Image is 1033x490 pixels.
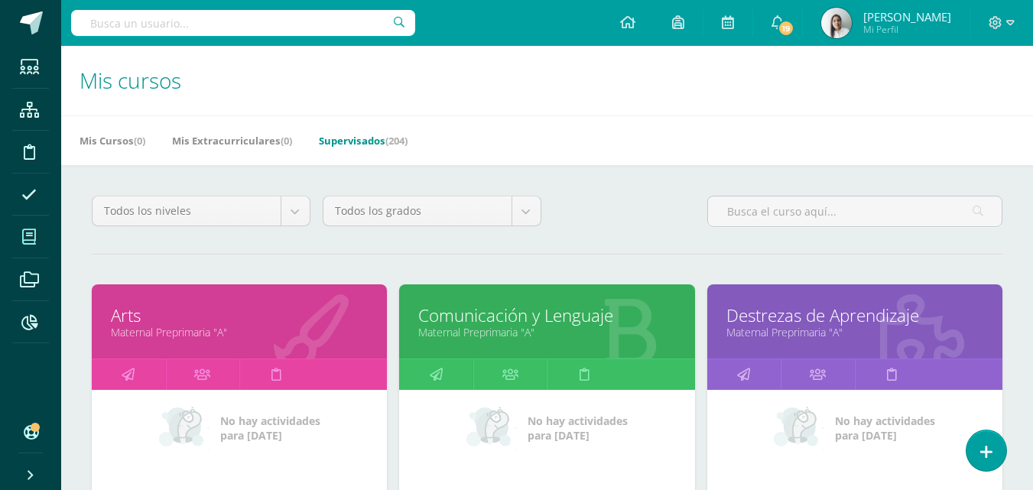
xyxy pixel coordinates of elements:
[172,128,292,153] a: Mis Extracurriculares(0)
[335,196,500,226] span: Todos los grados
[708,196,1002,226] input: Busca el curso aquí...
[835,414,935,443] span: No hay actividades para [DATE]
[863,9,951,24] span: [PERSON_NAME]
[418,303,675,327] a: Comunicación y Lenguaje
[466,405,517,451] img: no_activities_small.png
[134,134,145,148] span: (0)
[528,414,628,443] span: No hay actividades para [DATE]
[104,196,269,226] span: Todos los niveles
[323,196,541,226] a: Todos los grados
[159,405,210,451] img: no_activities_small.png
[93,196,310,226] a: Todos los niveles
[80,128,145,153] a: Mis Cursos(0)
[385,134,408,148] span: (204)
[71,10,415,36] input: Busca un usuario...
[281,134,292,148] span: (0)
[111,325,368,339] a: Maternal Preprimaria "A"
[774,405,824,451] img: no_activities_small.png
[220,414,320,443] span: No hay actividades para [DATE]
[418,325,675,339] a: Maternal Preprimaria "A"
[80,66,181,95] span: Mis cursos
[821,8,852,38] img: 41313f044ecd9476e881d3b5cd835107.png
[319,128,408,153] a: Supervisados(204)
[111,303,368,327] a: Arts
[863,23,951,36] span: Mi Perfil
[726,325,983,339] a: Maternal Preprimaria "A"
[726,303,983,327] a: Destrezas de Aprendizaje
[778,20,794,37] span: 19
